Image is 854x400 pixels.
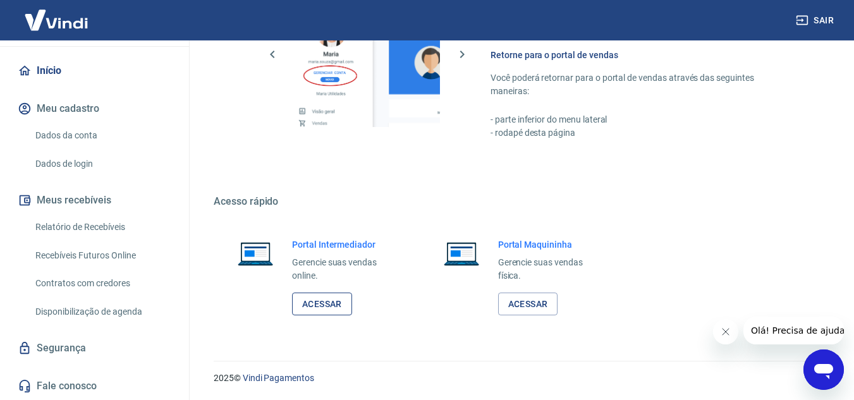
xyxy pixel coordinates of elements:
[435,238,488,269] img: Imagem de um notebook aberto
[498,293,558,316] a: Acessar
[30,151,174,177] a: Dados de login
[498,256,603,282] p: Gerencie suas vendas física.
[8,9,106,19] span: Olá! Precisa de ajuda?
[30,299,174,325] a: Disponibilização de agenda
[15,1,97,39] img: Vindi
[30,123,174,148] a: Dados da conta
[214,195,824,208] h5: Acesso rápido
[243,373,314,383] a: Vindi Pagamentos
[491,71,793,98] p: Você poderá retornar para o portal de vendas através das seguintes maneiras:
[30,214,174,240] a: Relatório de Recebíveis
[15,334,174,362] a: Segurança
[491,113,793,126] p: - parte inferior do menu lateral
[498,238,603,251] h6: Portal Maquininha
[292,293,352,316] a: Acessar
[793,9,839,32] button: Sair
[491,49,793,61] h6: Retorne para o portal de vendas
[229,238,282,269] img: Imagem de um notebook aberto
[15,57,174,85] a: Início
[15,95,174,123] button: Meu cadastro
[292,238,397,251] h6: Portal Intermediador
[491,126,793,140] p: - rodapé desta página
[214,372,824,385] p: 2025 ©
[30,270,174,296] a: Contratos com credores
[15,372,174,400] a: Fale conosco
[292,256,397,282] p: Gerencie suas vendas online.
[15,186,174,214] button: Meus recebíveis
[743,317,844,344] iframe: Mensagem da empresa
[803,349,844,390] iframe: Botão para abrir a janela de mensagens
[30,243,174,269] a: Recebíveis Futuros Online
[713,319,738,344] iframe: Fechar mensagem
